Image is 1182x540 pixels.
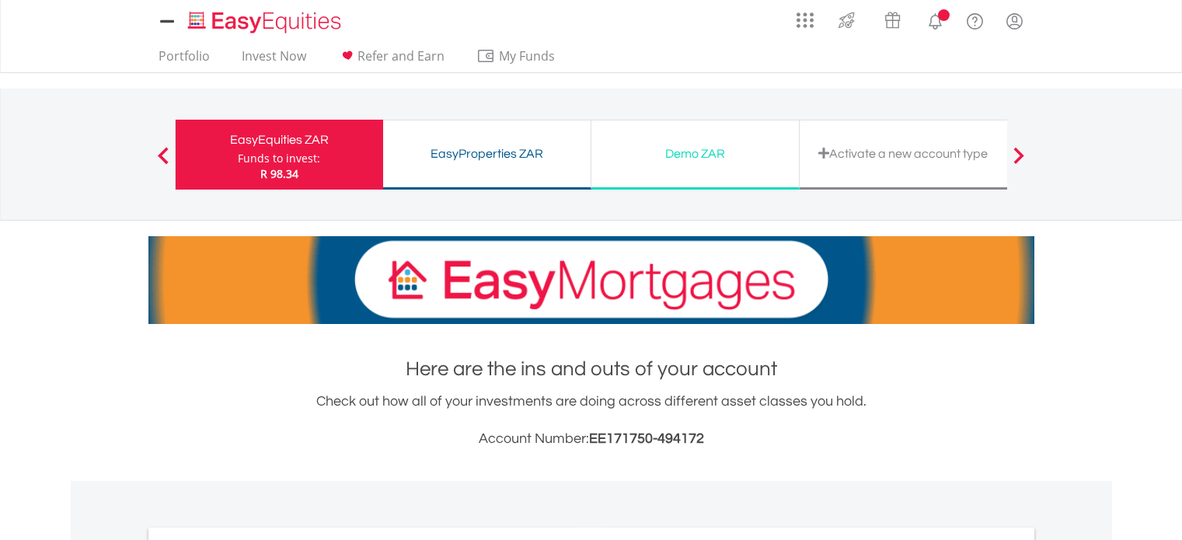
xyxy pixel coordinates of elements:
a: My Profile [995,4,1034,38]
a: Home page [182,4,347,35]
a: Refer and Earn [332,48,451,72]
a: AppsGrid [786,4,824,29]
div: Activate a new account type [809,143,998,165]
h3: Account Number: [148,428,1034,450]
div: EasyProperties ZAR [392,143,581,165]
span: My Funds [476,46,578,66]
img: EasyMortage Promotion Banner [148,236,1034,324]
div: Funds to invest: [238,151,320,166]
img: thrive-v2.svg [834,8,859,33]
img: EasyEquities_Logo.png [185,9,347,35]
div: Check out how all of your investments are doing across different asset classes you hold. [148,391,1034,450]
img: vouchers-v2.svg [880,8,905,33]
a: Portfolio [152,48,216,72]
span: R 98.34 [260,166,298,181]
div: EasyEquities ZAR [185,129,374,151]
a: FAQ's and Support [955,4,995,35]
a: Vouchers [870,4,915,33]
h1: Here are the ins and outs of your account [148,355,1034,383]
img: grid-menu-icon.svg [797,12,814,29]
span: EE171750-494172 [589,431,704,446]
span: Refer and Earn [357,47,445,64]
a: Notifications [915,4,955,35]
div: Demo ZAR [601,143,790,165]
a: Invest Now [235,48,312,72]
